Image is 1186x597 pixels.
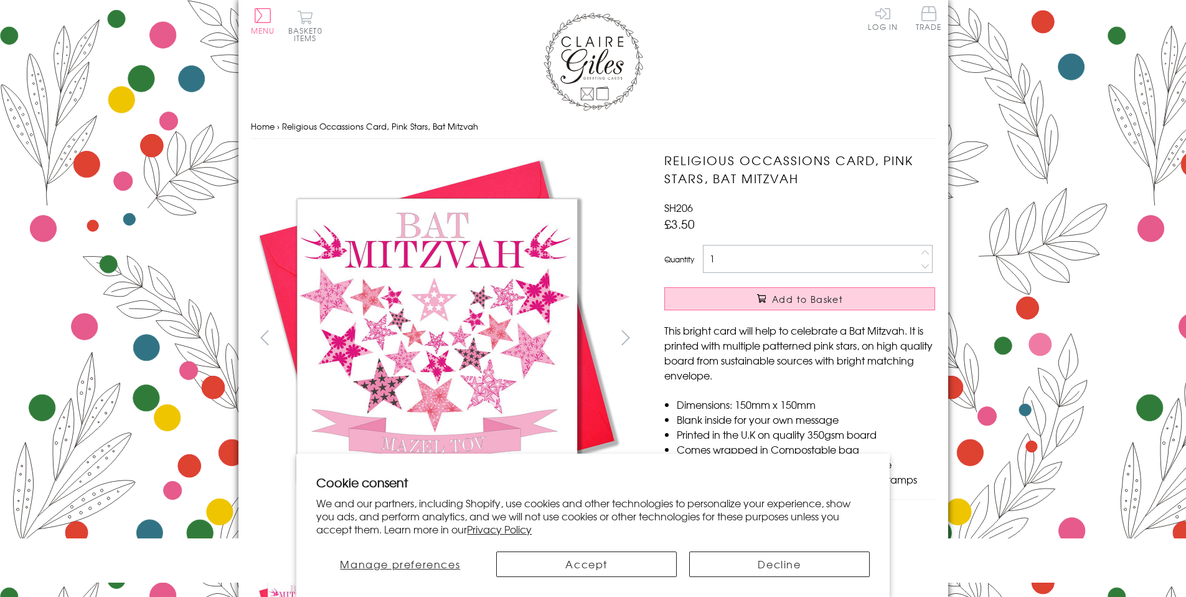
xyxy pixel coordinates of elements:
[544,12,643,111] img: Claire Giles Greetings Cards
[664,287,935,310] button: Add to Basket
[677,427,935,442] li: Printed in the U.K on quality 350gsm board
[664,323,935,383] p: This bright card will help to celebrate a Bat Mitzvah. It is printed with multiple patterned pink...
[294,25,322,44] span: 0 items
[664,200,693,215] span: SH206
[277,120,280,132] span: ›
[316,474,870,491] h2: Cookie consent
[340,556,460,571] span: Manage preferences
[916,6,942,33] a: Trade
[251,120,275,132] a: Home
[916,6,942,31] span: Trade
[496,552,677,577] button: Accept
[664,151,935,188] h1: Religious Occassions Card, Pink Stars, Bat Mitzvah
[251,323,279,351] button: prev
[316,497,870,535] p: We and our partners, including Shopify, use cookies and other technologies to personalize your ex...
[251,151,624,525] img: Religious Occassions Card, Pink Stars, Bat Mitzvah
[251,114,936,140] nav: breadcrumbs
[288,10,322,42] button: Basket0 items
[251,8,275,34] button: Menu
[467,522,532,537] a: Privacy Policy
[868,6,898,31] a: Log In
[772,293,843,305] span: Add to Basket
[677,442,935,457] li: Comes wrapped in Compostable bag
[677,412,935,427] li: Blank inside for your own message
[282,120,478,132] span: Religious Occassions Card, Pink Stars, Bat Mitzvah
[677,397,935,412] li: Dimensions: 150mm x 150mm
[664,254,694,265] label: Quantity
[689,552,870,577] button: Decline
[664,215,695,232] span: £3.50
[251,25,275,36] span: Menu
[316,552,484,577] button: Manage preferences
[611,323,639,351] button: next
